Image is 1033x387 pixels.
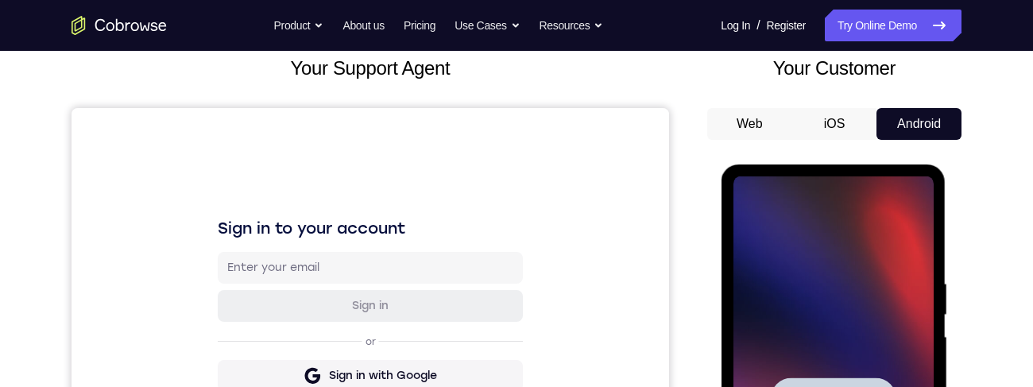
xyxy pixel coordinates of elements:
[146,109,451,131] h1: Sign in to your account
[146,252,451,284] button: Sign in with Google
[767,10,806,41] a: Register
[274,10,324,41] button: Product
[146,290,451,322] button: Sign in with GitHub
[72,226,153,242] span: Tap to Start
[146,328,451,360] button: Sign in with Intercom
[455,10,520,41] button: Use Cases
[540,10,604,41] button: Resources
[291,227,308,240] p: or
[876,108,961,140] button: Android
[721,10,750,41] a: Log In
[825,10,961,41] a: Try Online Demo
[792,108,877,140] button: iOS
[72,16,167,35] a: Go to the home page
[156,152,442,168] input: Enter your email
[146,182,451,214] button: Sign in
[707,108,792,140] button: Web
[72,54,669,83] h2: Your Support Agent
[756,16,760,35] span: /
[49,213,175,255] button: Tap to Start
[252,336,372,352] div: Sign in with Intercom
[404,10,435,41] a: Pricing
[257,260,366,276] div: Sign in with Google
[707,54,961,83] h2: Your Customer
[342,10,384,41] a: About us
[258,298,366,314] div: Sign in with GitHub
